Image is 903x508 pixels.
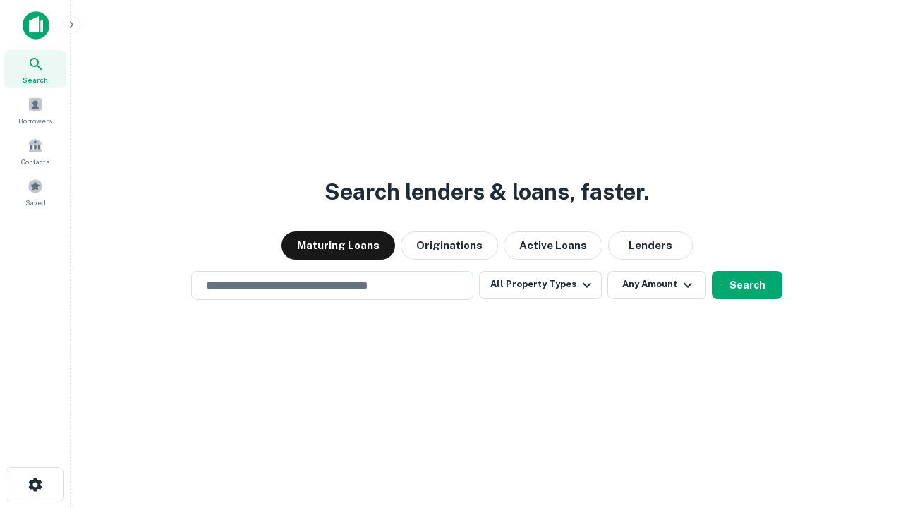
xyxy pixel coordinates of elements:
[21,156,49,167] span: Contacts
[504,231,602,260] button: Active Loans
[479,271,602,299] button: All Property Types
[832,395,903,463] iframe: Chat Widget
[4,91,66,129] a: Borrowers
[25,197,46,208] span: Saved
[4,50,66,88] a: Search
[401,231,498,260] button: Originations
[4,173,66,211] a: Saved
[712,271,782,299] button: Search
[4,132,66,170] a: Contacts
[18,115,52,126] span: Borrowers
[608,231,693,260] button: Lenders
[281,231,395,260] button: Maturing Loans
[23,11,49,40] img: capitalize-icon.png
[607,271,706,299] button: Any Amount
[23,74,48,85] span: Search
[325,175,649,209] h3: Search lenders & loans, faster.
